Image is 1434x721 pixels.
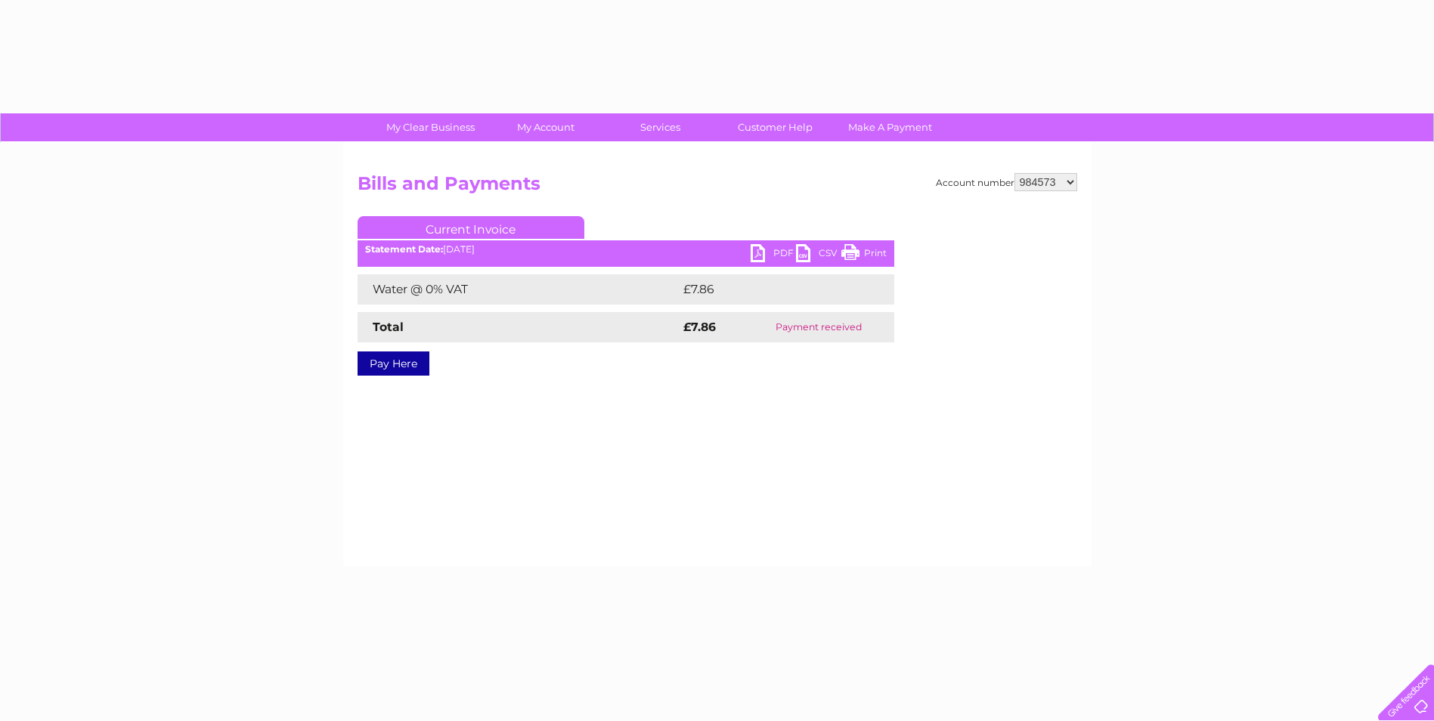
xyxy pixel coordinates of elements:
b: Statement Date: [365,243,443,255]
a: Customer Help [713,113,838,141]
a: Current Invoice [358,216,584,239]
td: Water @ 0% VAT [358,274,680,305]
strong: £7.86 [683,320,716,334]
a: Make A Payment [828,113,952,141]
div: [DATE] [358,244,894,255]
a: My Account [483,113,608,141]
a: My Clear Business [368,113,493,141]
td: Payment received [744,312,894,342]
strong: Total [373,320,404,334]
a: Services [598,113,723,141]
h2: Bills and Payments [358,173,1077,202]
a: Pay Here [358,351,429,376]
td: £7.86 [680,274,859,305]
div: Account number [936,173,1077,191]
a: PDF [751,244,796,266]
a: CSV [796,244,841,266]
a: Print [841,244,887,266]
